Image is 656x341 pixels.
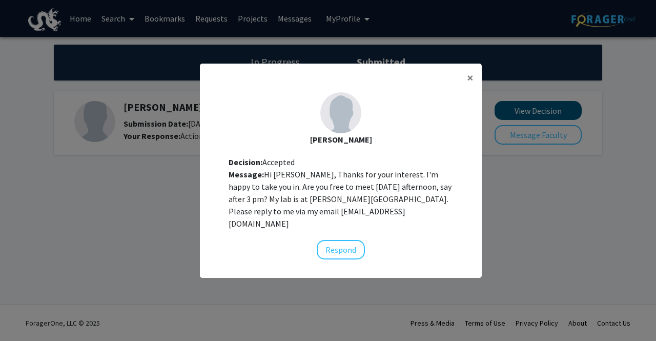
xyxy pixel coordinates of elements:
[229,156,453,168] div: Accepted
[229,168,453,230] div: Hi [PERSON_NAME], Thanks for your interest. I'm happy to take you in. Are you free to meet [DATE]...
[229,169,264,179] b: Message:
[229,157,262,167] b: Decision:
[467,70,474,86] span: ×
[459,64,482,92] button: Close
[8,295,44,333] iframe: Chat
[208,133,474,146] div: [PERSON_NAME]
[317,240,365,259] button: Respond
